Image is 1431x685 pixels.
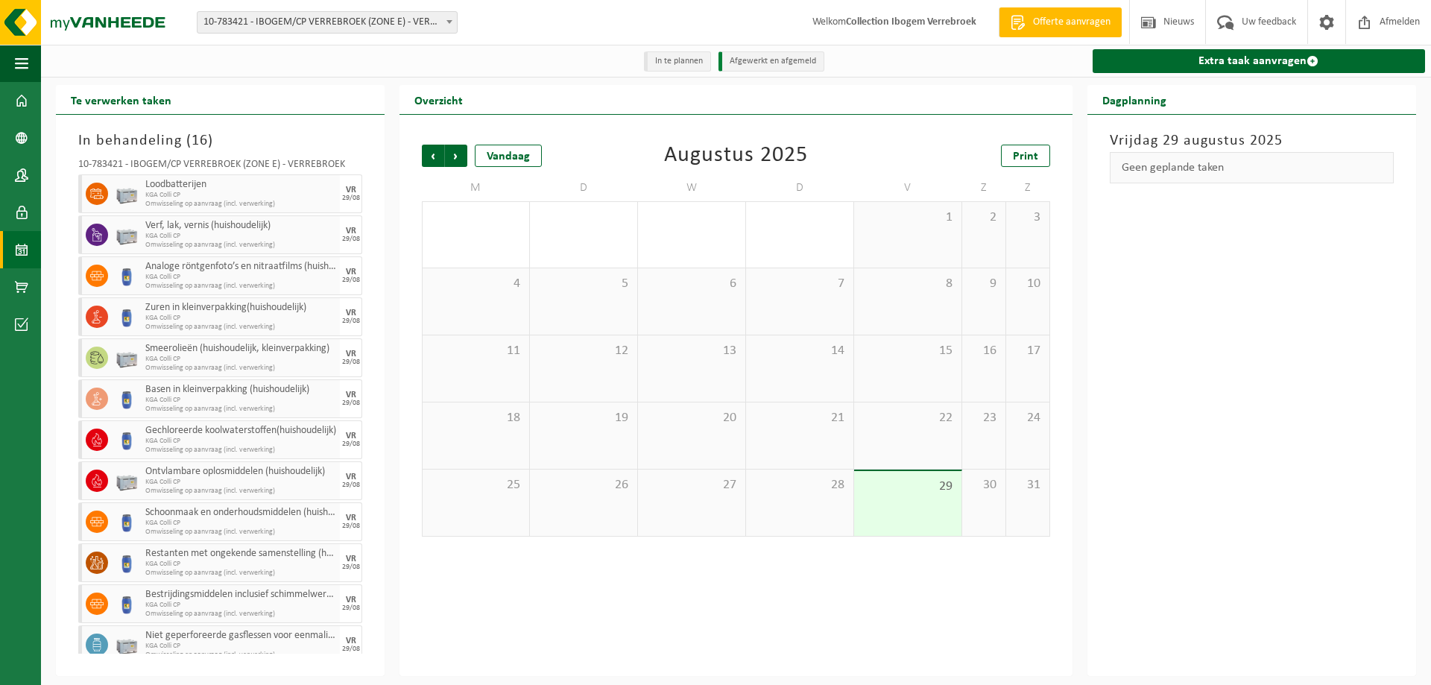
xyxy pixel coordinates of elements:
[862,410,954,426] span: 22
[116,388,138,410] img: PB-OT-0120-HPE-00-02
[116,306,138,328] img: PB-OT-0120-HPE-00-02
[862,343,954,359] span: 15
[1087,85,1181,114] h2: Dagplanning
[430,276,522,292] span: 4
[116,429,138,451] img: PB-OT-0120-HPE-00-02
[145,179,336,191] span: Loodbatterijen
[198,12,457,33] span: 10-783421 - IBOGEM/CP VERREBROEK (ZONE E) - VERREBROEK
[754,410,846,426] span: 21
[145,425,336,437] span: Gechloreerde koolwaterstoffen(huishoudelijk)
[530,174,638,201] td: D
[537,477,630,493] span: 26
[1014,477,1042,493] span: 31
[430,343,522,359] span: 11
[145,323,336,332] span: Omwisseling op aanvraag (incl. verwerking)
[346,473,356,482] div: VR
[145,396,336,405] span: KGA Colli CP
[116,511,138,533] img: PB-OT-0120-HPE-00-02
[1001,145,1050,167] a: Print
[537,410,630,426] span: 19
[645,276,738,292] span: 6
[970,343,998,359] span: 16
[145,241,336,250] span: Omwisseling op aanvraag (incl. verwerking)
[1110,130,1394,152] h3: Vrijdag 29 augustus 2025
[664,145,808,167] div: Augustus 2025
[346,350,356,359] div: VR
[1093,49,1425,73] a: Extra taak aanvragen
[645,410,738,426] span: 20
[1110,152,1394,183] div: Geen geplande taken
[342,195,360,202] div: 29/08
[342,564,360,571] div: 29/08
[346,432,356,441] div: VR
[475,145,542,167] div: Vandaag
[145,446,336,455] span: Omwisseling op aanvraag (incl. verwerking)
[346,227,356,236] div: VR
[342,482,360,489] div: 29/08
[145,487,336,496] span: Omwisseling op aanvraag (incl. verwerking)
[346,268,356,277] div: VR
[145,528,336,537] span: Omwisseling op aanvraag (incl. verwerking)
[145,302,336,314] span: Zuren in kleinverpakking(huishoudelijk)
[145,220,336,232] span: Verf, lak, vernis (huishoudelijk)
[78,130,362,152] h3: In behandeling ( )
[145,273,336,282] span: KGA Colli CP
[754,343,846,359] span: 14
[346,555,356,564] div: VR
[116,593,138,615] img: PB-OT-0120-HPE-00-02
[746,174,854,201] td: D
[645,343,738,359] span: 13
[145,437,336,446] span: KGA Colli CP
[862,209,954,226] span: 1
[399,85,478,114] h2: Overzicht
[116,265,138,287] img: PB-OT-0120-HPE-00-02
[342,604,360,612] div: 29/08
[1013,151,1038,162] span: Print
[145,405,336,414] span: Omwisseling op aanvraag (incl. verwerking)
[342,318,360,325] div: 29/08
[342,523,360,530] div: 29/08
[445,145,467,167] span: Volgende
[342,400,360,407] div: 29/08
[754,477,846,493] span: 28
[638,174,746,201] td: W
[145,191,336,200] span: KGA Colli CP
[145,343,336,355] span: Smeerolieën (huishoudelijk, kleinverpakking)
[342,441,360,448] div: 29/08
[78,160,362,174] div: 10-783421 - IBOGEM/CP VERREBROEK (ZONE E) - VERREBROEK
[1014,343,1042,359] span: 17
[718,51,824,72] li: Afgewerkt en afgemeld
[145,200,336,209] span: Omwisseling op aanvraag (incl. verwerking)
[346,637,356,645] div: VR
[145,630,336,642] span: Niet geperforeerde gasflessen voor eenmalig gebruik (huishoudelijk)
[145,282,336,291] span: Omwisseling op aanvraag (incl. verwerking)
[197,11,458,34] span: 10-783421 - IBOGEM/CP VERREBROEK (ZONE E) - VERREBROEK
[1014,276,1042,292] span: 10
[346,309,356,318] div: VR
[145,589,336,601] span: Bestrijdingsmiddelen inclusief schimmelwerende beschermingsmiddelen (huishoudelijk)
[346,391,356,400] div: VR
[116,470,138,492] img: PB-LB-0680-HPE-GY-11
[962,174,1006,201] td: Z
[430,477,522,493] span: 25
[145,355,336,364] span: KGA Colli CP
[430,410,522,426] span: 18
[342,277,360,284] div: 29/08
[342,359,360,366] div: 29/08
[754,276,846,292] span: 7
[537,343,630,359] span: 12
[116,183,138,205] img: PB-LB-0680-HPE-GY-11
[56,85,186,114] h2: Te verwerken taken
[145,560,336,569] span: KGA Colli CP
[145,642,336,651] span: KGA Colli CP
[145,610,336,619] span: Omwisseling op aanvraag (incl. verwerking)
[145,384,336,396] span: Basen in kleinverpakking (huishoudelijk)
[145,466,336,478] span: Ontvlambare oplosmiddelen (huishoudelijk)
[422,145,444,167] span: Vorige
[970,477,998,493] span: 30
[970,410,998,426] span: 23
[862,479,954,495] span: 29
[846,16,976,28] strong: Collection Ibogem Verrebroek
[192,133,208,148] span: 16
[645,477,738,493] span: 27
